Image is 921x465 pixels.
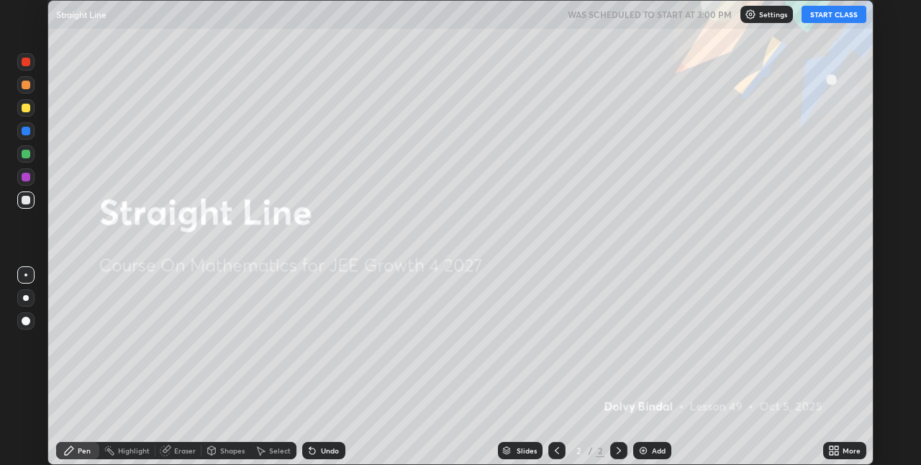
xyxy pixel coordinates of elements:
[118,447,150,454] div: Highlight
[638,445,649,456] img: add-slide-button
[220,447,245,454] div: Shapes
[321,447,339,454] div: Undo
[843,447,861,454] div: More
[517,447,537,454] div: Slides
[652,447,666,454] div: Add
[78,447,91,454] div: Pen
[589,446,593,455] div: /
[568,8,732,21] h5: WAS SCHEDULED TO START AT 3:00 PM
[56,9,106,20] p: Straight Line
[802,6,866,23] button: START CLASS
[596,444,604,457] div: 2
[571,446,586,455] div: 2
[174,447,196,454] div: Eraser
[759,11,787,18] p: Settings
[745,9,756,20] img: class-settings-icons
[269,447,291,454] div: Select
